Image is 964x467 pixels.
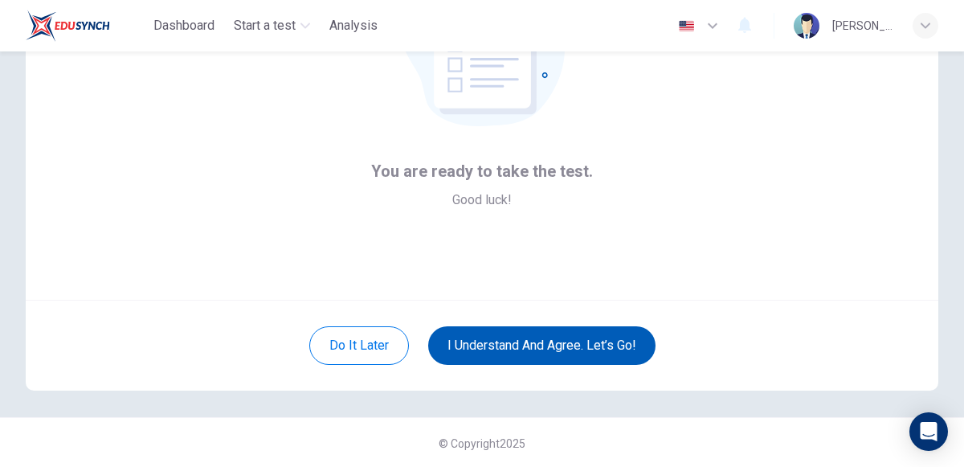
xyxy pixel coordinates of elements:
button: Dashboard [147,11,221,40]
span: You are ready to take the test. [371,158,593,184]
span: Analysis [329,16,378,35]
button: Start a test [227,11,317,40]
div: Open Intercom Messenger [909,412,948,451]
div: [PERSON_NAME] [PERSON_NAME] [832,16,893,35]
button: I understand and agree. Let’s go! [428,326,656,365]
img: en [676,20,696,32]
img: EduSynch logo [26,10,110,42]
span: Dashboard [153,16,214,35]
span: Start a test [234,16,296,35]
img: Profile picture [794,13,819,39]
span: Good luck! [452,190,512,210]
a: EduSynch logo [26,10,147,42]
button: Analysis [323,11,384,40]
span: © Copyright 2025 [439,437,525,450]
button: Do it later [309,326,409,365]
